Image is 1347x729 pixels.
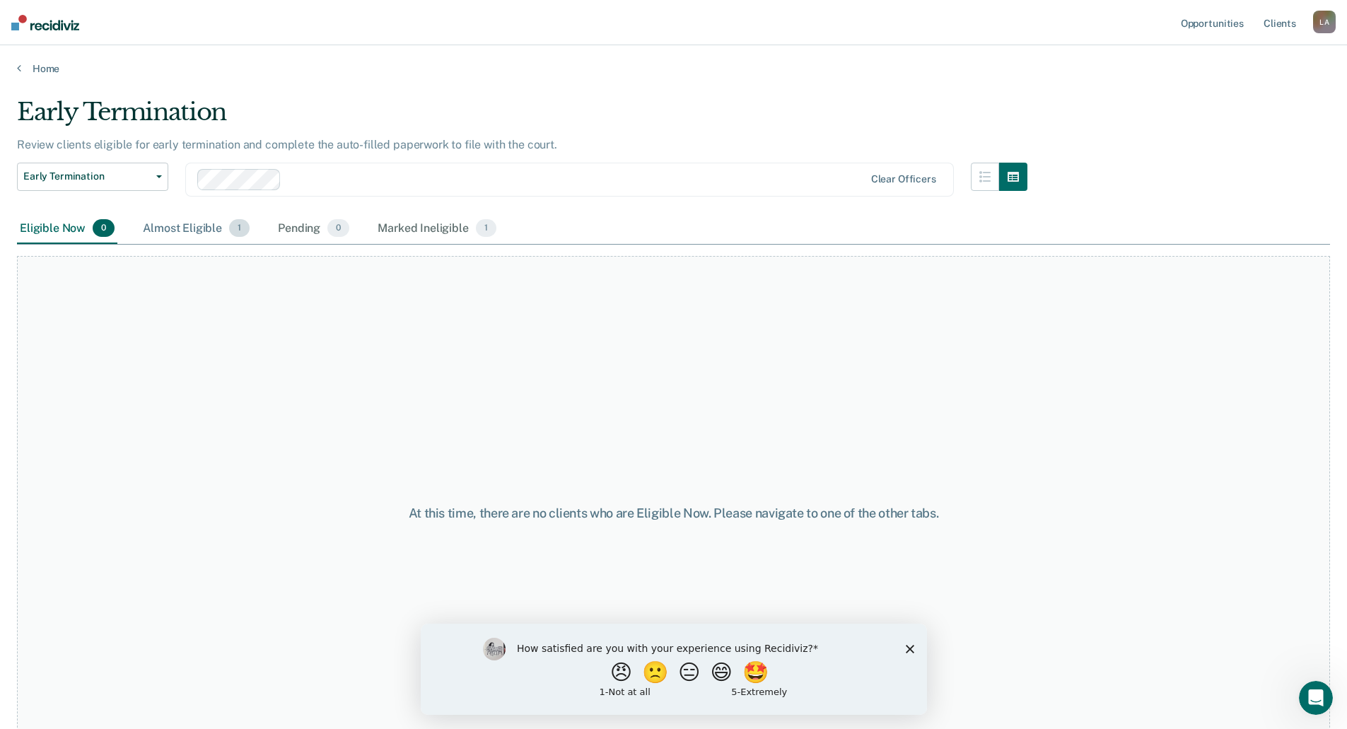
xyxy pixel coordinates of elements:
div: Almost Eligible1 [140,214,252,245]
div: Marked Ineligible1 [375,214,499,245]
div: At this time, there are no clients who are Eligible Now. Please navigate to one of the other tabs. [346,506,1002,521]
div: Eligible Now0 [17,214,117,245]
iframe: Survey by Kim from Recidiviz [421,624,927,715]
div: Clear officers [871,173,936,185]
div: Pending0 [275,214,352,245]
iframe: Intercom live chat [1299,681,1333,715]
span: 0 [93,219,115,238]
div: L A [1313,11,1336,33]
span: 1 [476,219,496,238]
span: 0 [327,219,349,238]
a: Home [17,62,1330,75]
button: LA [1313,11,1336,33]
span: Early Termination [23,170,151,182]
img: Recidiviz [11,15,79,30]
p: Review clients eligible for early termination and complete the auto-filled paperwork to file with... [17,138,557,151]
div: Early Termination [17,98,1027,138]
span: 1 [229,219,250,238]
button: Early Termination [17,163,168,191]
